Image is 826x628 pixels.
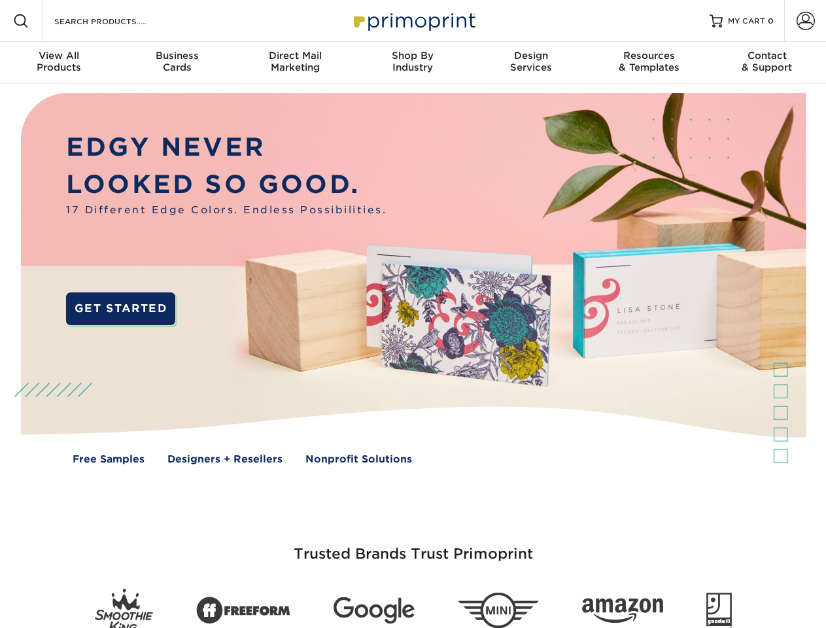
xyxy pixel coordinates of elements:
span: 0 [768,16,774,26]
a: Direct MailMarketing [236,42,354,84]
a: BusinessCards [118,42,235,84]
div: Industry [354,50,472,73]
a: Resources& Templates [590,42,708,84]
input: SEARCH PRODUCTS..... [53,13,181,29]
a: Shop ByIndustry [354,42,472,84]
span: Resources [590,50,708,61]
h3: Trusted Brands Trust Primoprint [31,514,796,578]
div: Marketing [236,50,354,73]
img: Google [334,597,415,624]
p: EDGY NEVER [66,129,387,166]
a: GET STARTED [66,292,175,325]
p: LOOKED SO GOOD. [66,166,387,203]
span: MY CART [728,16,765,27]
span: 17 Different Edge Colors. Endless Possibilities. [66,203,387,218]
a: Designers + Resellers [167,452,283,467]
img: Primoprint [348,7,479,35]
span: Contact [708,50,826,61]
div: Services [472,50,590,73]
div: & Templates [590,50,708,73]
span: Shop By [354,50,472,61]
div: Cards [118,50,235,73]
span: Design [472,50,590,61]
span: Direct Mail [236,50,354,61]
img: Goodwill [706,593,732,628]
div: & Support [708,50,826,73]
span: Business [118,50,235,61]
img: Amazon [582,599,663,623]
a: Free Samples [73,452,145,467]
a: Nonprofit Solutions [305,452,412,467]
a: DesignServices [472,42,590,84]
a: Contact& Support [708,42,826,84]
